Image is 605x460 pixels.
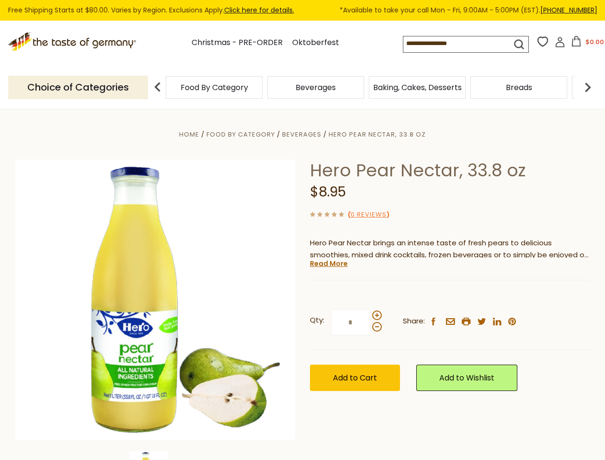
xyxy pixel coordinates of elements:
[310,160,590,181] h1: Hero Pear Nectar, 33.8 oz
[282,130,321,139] a: Beverages
[540,5,597,15] a: [PHONE_NUMBER]
[192,36,283,49] a: Christmas - PRE-ORDER
[8,5,597,16] div: Free Shipping Starts at $80.00. Varies by Region. Exclusions Apply.
[181,84,248,91] a: Food By Category
[329,130,426,139] a: Hero Pear Nectar, 33.8 oz
[8,76,148,99] p: Choice of Categories
[585,37,604,46] span: $0.00
[224,5,294,15] a: Click here for details.
[373,84,462,91] a: Baking, Cakes, Desserts
[310,259,348,268] a: Read More
[331,309,370,335] input: Qty:
[15,160,296,440] img: Hero Pear Nectar, 33.8 oz
[206,130,275,139] a: Food By Category
[348,210,389,219] span: ( )
[351,210,387,220] a: 0 Reviews
[310,314,324,326] strong: Qty:
[506,84,532,91] a: Breads
[310,237,590,261] p: Hero Pear Nectar brings an intense taste of fresh pears to delicious smoothies, mixed drink cockt...
[296,84,336,91] a: Beverages
[333,372,377,383] span: Add to Cart
[578,78,597,97] img: next arrow
[148,78,167,97] img: previous arrow
[310,183,346,201] span: $8.95
[403,315,425,327] span: Share:
[416,365,517,391] a: Add to Wishlist
[292,36,339,49] a: Oktoberfest
[310,365,400,391] button: Add to Cart
[340,5,597,16] span: *Available to take your call Mon - Fri, 9:00AM - 5:00PM (EST).
[179,130,199,139] a: Home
